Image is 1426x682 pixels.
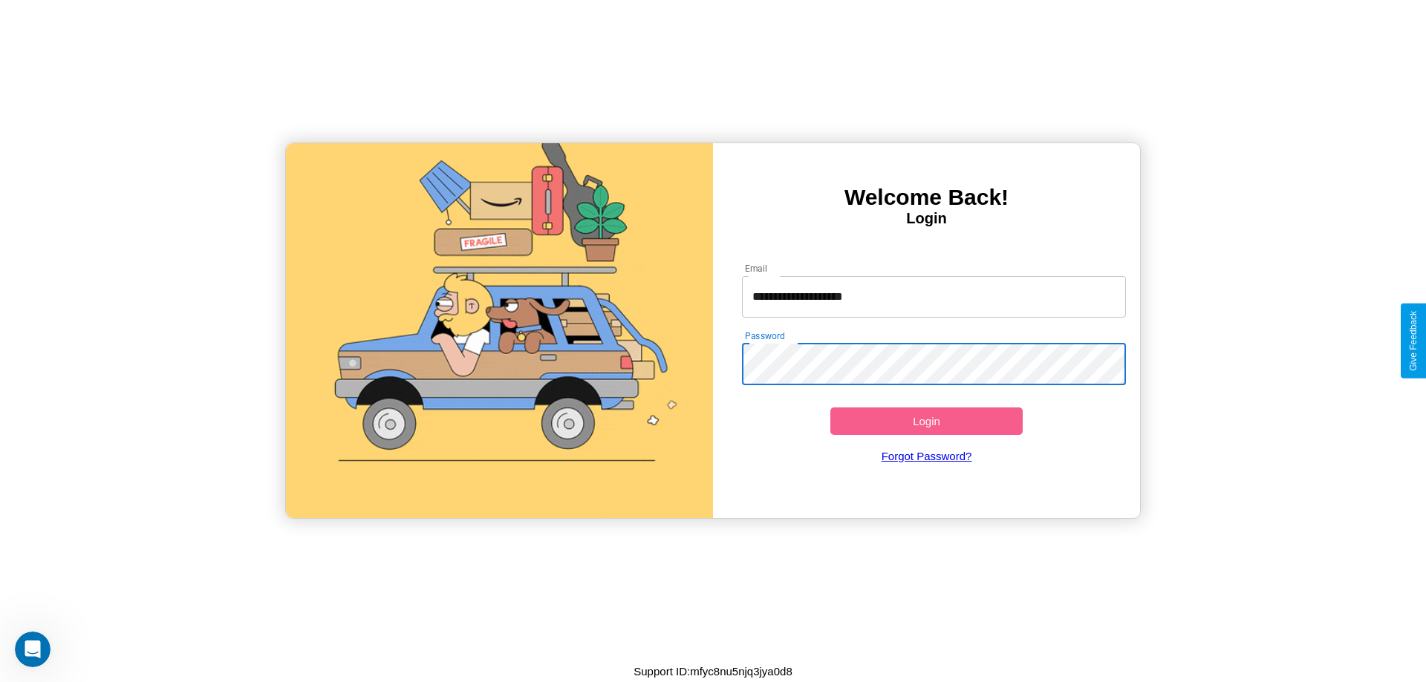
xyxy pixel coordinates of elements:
[15,632,51,667] iframe: Intercom live chat
[634,661,792,681] p: Support ID: mfyc8nu5njq3jya0d8
[745,329,784,342] label: Password
[745,262,768,275] label: Email
[713,185,1140,210] h3: Welcome Back!
[830,407,1023,435] button: Login
[1408,311,1419,371] div: Give Feedback
[713,210,1140,227] h4: Login
[286,143,713,518] img: gif
[735,435,1119,477] a: Forgot Password?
